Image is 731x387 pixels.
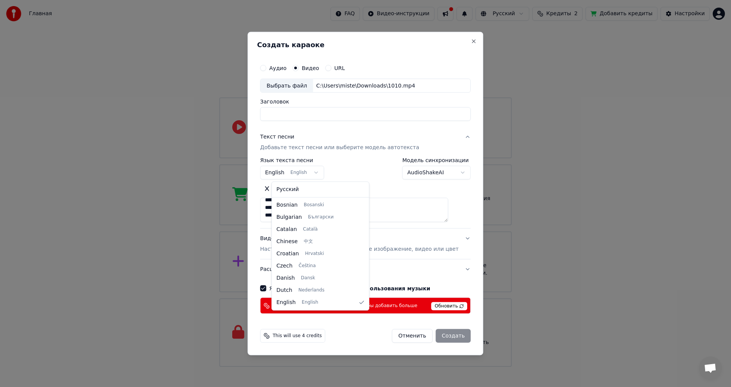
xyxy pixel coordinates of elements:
[276,274,295,282] span: Danish
[308,214,334,220] span: Български
[298,287,324,293] span: Nederlands
[303,226,318,233] span: Català
[276,250,299,258] span: Croatian
[276,201,298,209] span: Bosnian
[276,186,299,193] span: Русский
[302,299,318,306] span: English
[298,263,316,269] span: Čeština
[305,251,324,257] span: Hrvatski
[276,262,292,270] span: Czech
[301,275,315,281] span: Dansk
[276,287,292,294] span: Dutch
[276,213,302,221] span: Bulgarian
[304,239,313,245] span: 中文
[304,202,324,208] span: Bosanski
[276,299,296,306] span: English
[276,238,298,245] span: Chinese
[276,226,297,233] span: Catalan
